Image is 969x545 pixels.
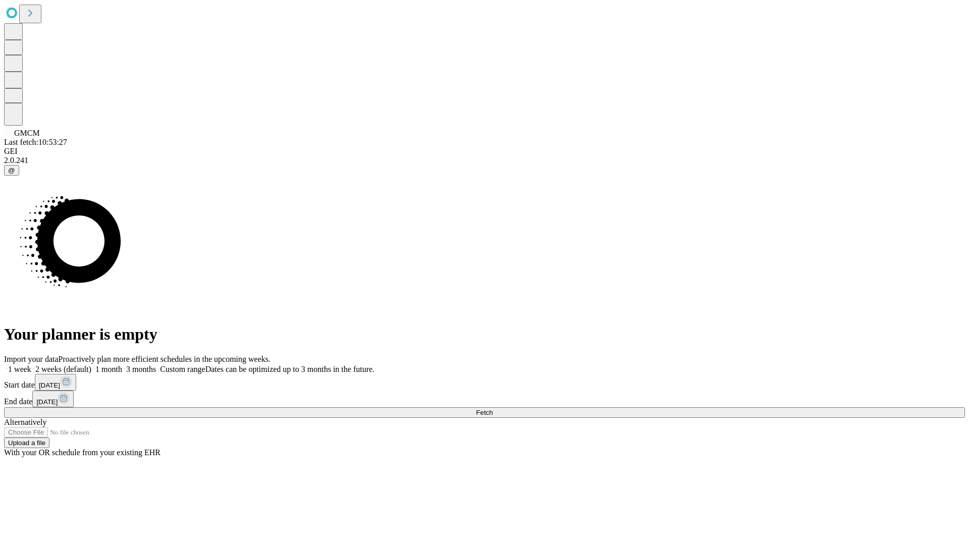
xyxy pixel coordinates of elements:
[4,391,965,407] div: End date
[4,418,46,426] span: Alternatively
[36,398,58,406] span: [DATE]
[4,355,59,363] span: Import your data
[4,438,49,448] button: Upload a file
[4,407,965,418] button: Fetch
[4,138,67,146] span: Last fetch: 10:53:27
[476,409,493,416] span: Fetch
[160,365,205,373] span: Custom range
[59,355,271,363] span: Proactively plan more efficient schedules in the upcoming weeks.
[8,365,31,373] span: 1 week
[4,156,965,165] div: 2.0.241
[35,365,91,373] span: 2 weeks (default)
[4,448,160,457] span: With your OR schedule from your existing EHR
[4,374,965,391] div: Start date
[8,167,15,174] span: @
[4,165,19,176] button: @
[14,129,40,137] span: GMCM
[205,365,374,373] span: Dates can be optimized up to 3 months in the future.
[4,325,965,344] h1: Your planner is empty
[35,374,76,391] button: [DATE]
[95,365,122,373] span: 1 month
[39,381,60,389] span: [DATE]
[126,365,156,373] span: 3 months
[32,391,74,407] button: [DATE]
[4,147,965,156] div: GEI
